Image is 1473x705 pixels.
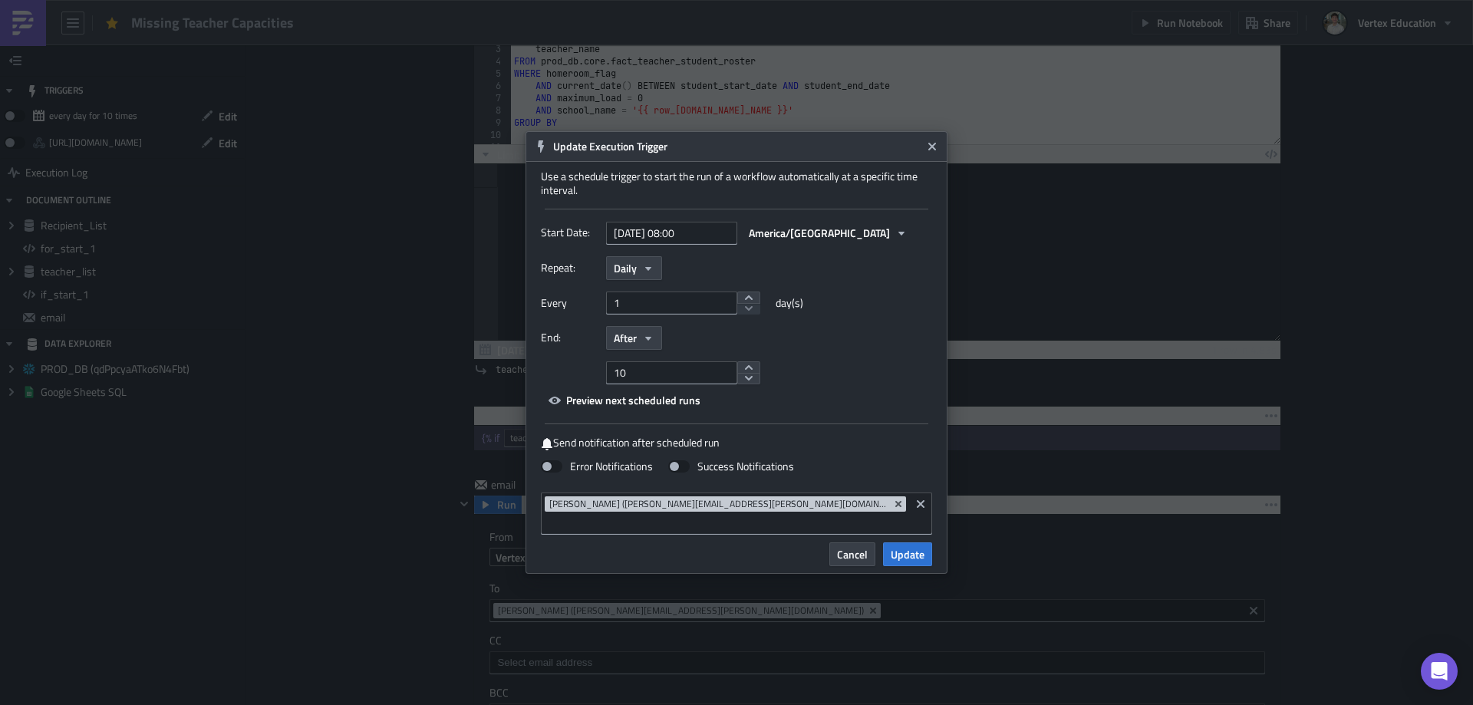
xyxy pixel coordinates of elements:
[549,498,889,510] span: [PERSON_NAME] ([PERSON_NAME][EMAIL_ADDRESS][PERSON_NAME][DOMAIN_NAME])
[606,222,737,245] input: YYYY-MM-DD HH:mm
[541,326,598,349] label: End:
[911,495,930,513] button: Clear selected items
[566,392,700,408] span: Preview next scheduled runs
[541,292,598,315] label: Every
[921,135,944,158] button: Close
[883,542,932,566] button: Update
[37,121,266,249] img: AD_4nXev8HQV19ThNUYZWMsiZnJdnqDsuXJbggFA-5WTl8Hu45JYtfv-MNzoS4Nt6qZjAWzAVPe2vggimgu3iw30LQO059xRk...
[6,6,768,18] p: The attached list of homeroom teachers currently do not have a set capacity in Powerschool.
[541,388,708,412] button: Preview next scheduled runs
[541,460,653,473] label: Error Notifications
[6,48,768,62] h3: To Mass Enter Homeroom Teacher Capacity in PowerSchool:
[541,436,932,450] label: Send notification after scheduled run
[541,221,598,244] label: Start Date:
[737,303,760,315] button: decrement
[737,361,760,374] button: increment
[606,256,662,280] button: Daily
[737,373,760,385] button: decrement
[1421,653,1458,690] div: Open Intercom Messenger
[837,546,868,562] span: Cancel
[37,75,768,87] p: Set up PreK–6 homeroom teacher’s maximum number of students.
[541,256,598,279] label: Repeat:
[892,496,906,512] button: Remove Tag
[891,546,924,562] span: Update
[614,260,637,276] span: Daily
[553,140,921,153] h6: Update Execution Trigger
[606,326,662,350] button: After
[68,98,768,110] p: From the start page, click People > Staff > Search for Staff, then click the Teachers link
[776,292,803,315] span: day(s)
[737,292,760,304] button: increment
[541,170,932,197] div: Use a schedule trigger to start the run of a workflow automatically at a specific time interval.
[668,460,794,473] label: Success Notifications
[741,221,915,245] button: America/[GEOGRAPHIC_DATA]
[614,330,637,346] span: After
[749,225,890,241] span: America/[GEOGRAPHIC_DATA]
[829,542,875,566] button: Cancel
